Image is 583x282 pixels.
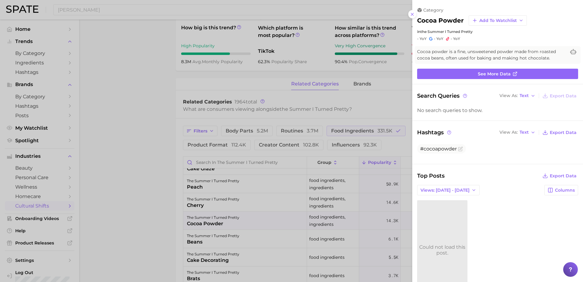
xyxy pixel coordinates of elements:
[544,185,578,195] button: Columns
[436,36,443,41] span: YoY
[458,146,463,151] button: Flag as miscategorized or irrelevant
[498,92,537,100] button: View AsText
[479,18,517,23] span: Add to Watchlist
[420,146,457,152] span: #cocoapowder
[520,131,529,134] span: Text
[420,29,473,34] span: the summer i turned pretty
[541,128,578,137] button: Export Data
[469,15,527,26] button: Add to Watchlist
[423,7,443,13] span: category
[417,69,578,79] a: See more data
[555,188,575,193] span: Columns
[417,92,468,100] span: Search Queries
[453,36,460,41] span: YoY
[550,93,577,99] span: Export Data
[541,172,578,180] button: Export Data
[434,36,435,41] span: -
[550,130,577,135] span: Export Data
[417,128,452,137] span: Hashtags
[451,36,452,41] span: -
[420,188,470,193] span: Views: [DATE] - [DATE]
[541,92,578,100] button: Export Data
[417,107,578,113] div: No search queries to show.
[499,94,518,97] span: View As
[478,71,511,77] span: See more data
[550,173,577,179] span: Export Data
[417,244,467,256] div: Could not load this post.
[417,49,566,61] span: Cocoa powder is a fine, unsweetened powder made from roasted cocoa beans, often used for baking a...
[417,185,480,195] button: Views: [DATE] - [DATE]
[420,36,427,41] span: YoY
[520,94,529,97] span: Text
[498,128,537,136] button: View AsText
[417,36,419,41] span: -
[417,17,464,24] h2: cocoa powder
[417,172,445,180] span: Top Posts
[417,29,578,34] div: in
[499,131,518,134] span: View As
